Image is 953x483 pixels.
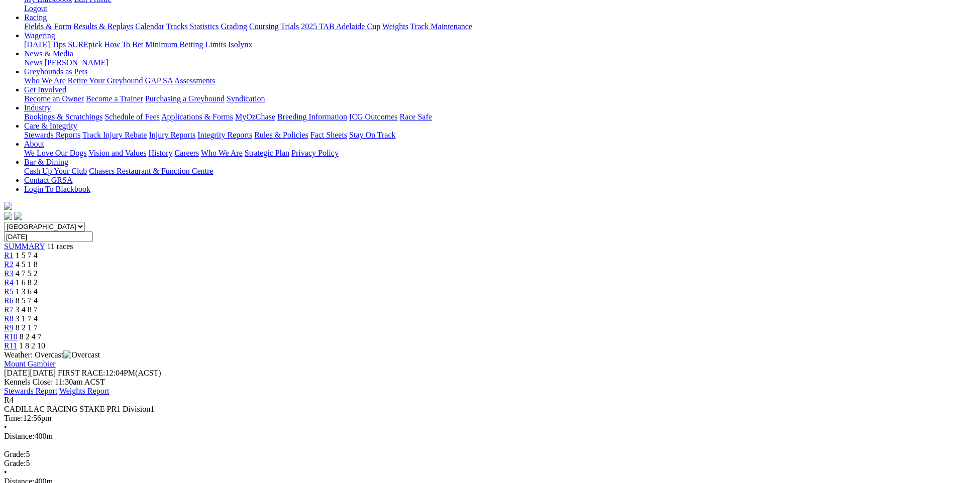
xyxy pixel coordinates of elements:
a: Logout [24,4,47,13]
div: 400m [4,432,949,441]
a: Bar & Dining [24,158,68,166]
a: [PERSON_NAME] [44,58,108,67]
a: R6 [4,296,14,305]
a: Cash Up Your Club [24,167,87,175]
a: Tracks [166,22,188,31]
input: Select date [4,231,93,242]
a: Schedule of Fees [104,112,159,121]
a: Fact Sheets [310,131,347,139]
span: 1 6 8 2 [16,278,38,287]
a: Applications & Forms [161,112,233,121]
div: Racing [24,22,949,31]
span: R4 [4,396,14,404]
div: Greyhounds as Pets [24,76,949,85]
a: Weights Report [59,387,110,395]
a: Stewards Reports [24,131,80,139]
span: • [4,468,7,476]
a: Track Maintenance [410,22,472,31]
a: Coursing [249,22,279,31]
span: [DATE] [4,369,56,377]
a: R8 [4,314,14,323]
div: Get Involved [24,94,949,103]
a: Integrity Reports [197,131,252,139]
a: Weights [382,22,408,31]
a: Stewards Report [4,387,57,395]
a: Contact GRSA [24,176,72,184]
a: News & Media [24,49,73,58]
a: R1 [4,251,14,260]
a: SUMMARY [4,242,45,251]
a: R7 [4,305,14,314]
a: Wagering [24,31,55,40]
span: R3 [4,269,14,278]
a: Get Involved [24,85,66,94]
a: Trials [280,22,299,31]
a: Vision and Values [88,149,146,157]
span: 8 2 4 7 [20,332,42,341]
span: R10 [4,332,18,341]
a: Rules & Policies [254,131,308,139]
img: Overcast [63,350,100,359]
div: Care & Integrity [24,131,949,140]
img: twitter.svg [14,212,22,220]
span: Grade: [4,459,26,467]
a: [DATE] Tips [24,40,66,49]
a: History [148,149,172,157]
a: R11 [4,341,17,350]
span: 4 7 5 2 [16,269,38,278]
a: Statistics [190,22,219,31]
span: FIRST RACE: [58,369,105,377]
span: 3 1 7 4 [16,314,38,323]
a: Login To Blackbook [24,185,90,193]
a: Mount Gambier [4,359,56,368]
span: 8 5 7 4 [16,296,38,305]
a: Retire Your Greyhound [68,76,143,85]
span: Weather: Overcast [4,350,100,359]
a: R9 [4,323,14,332]
span: Distance: [4,432,34,440]
a: Purchasing a Greyhound [145,94,225,103]
div: 5 [4,459,949,468]
a: ICG Outcomes [349,112,397,121]
a: Who We Are [201,149,243,157]
a: Greyhounds as Pets [24,67,87,76]
div: Industry [24,112,949,122]
div: Kennels Close: 11:30am ACST [4,378,949,387]
span: 1 5 7 4 [16,251,38,260]
a: Industry [24,103,51,112]
a: 2025 TAB Adelaide Cup [301,22,380,31]
a: We Love Our Dogs [24,149,86,157]
a: Minimum Betting Limits [145,40,226,49]
a: Grading [221,22,247,31]
a: GAP SA Assessments [145,76,216,85]
a: R4 [4,278,14,287]
a: Injury Reports [149,131,195,139]
a: About [24,140,44,148]
span: Time: [4,414,23,422]
span: R5 [4,287,14,296]
a: Fields & Form [24,22,71,31]
span: 4 5 1 8 [16,260,38,269]
a: How To Bet [104,40,144,49]
a: MyOzChase [235,112,275,121]
a: Calendar [135,22,164,31]
a: News [24,58,42,67]
a: Care & Integrity [24,122,77,130]
a: Chasers Restaurant & Function Centre [89,167,213,175]
div: About [24,149,949,158]
a: Who We Are [24,76,66,85]
span: Grade: [4,450,26,458]
div: Wagering [24,40,949,49]
span: 11 races [47,242,73,251]
span: 8 2 1 7 [16,323,38,332]
a: Syndication [227,94,265,103]
a: R2 [4,260,14,269]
